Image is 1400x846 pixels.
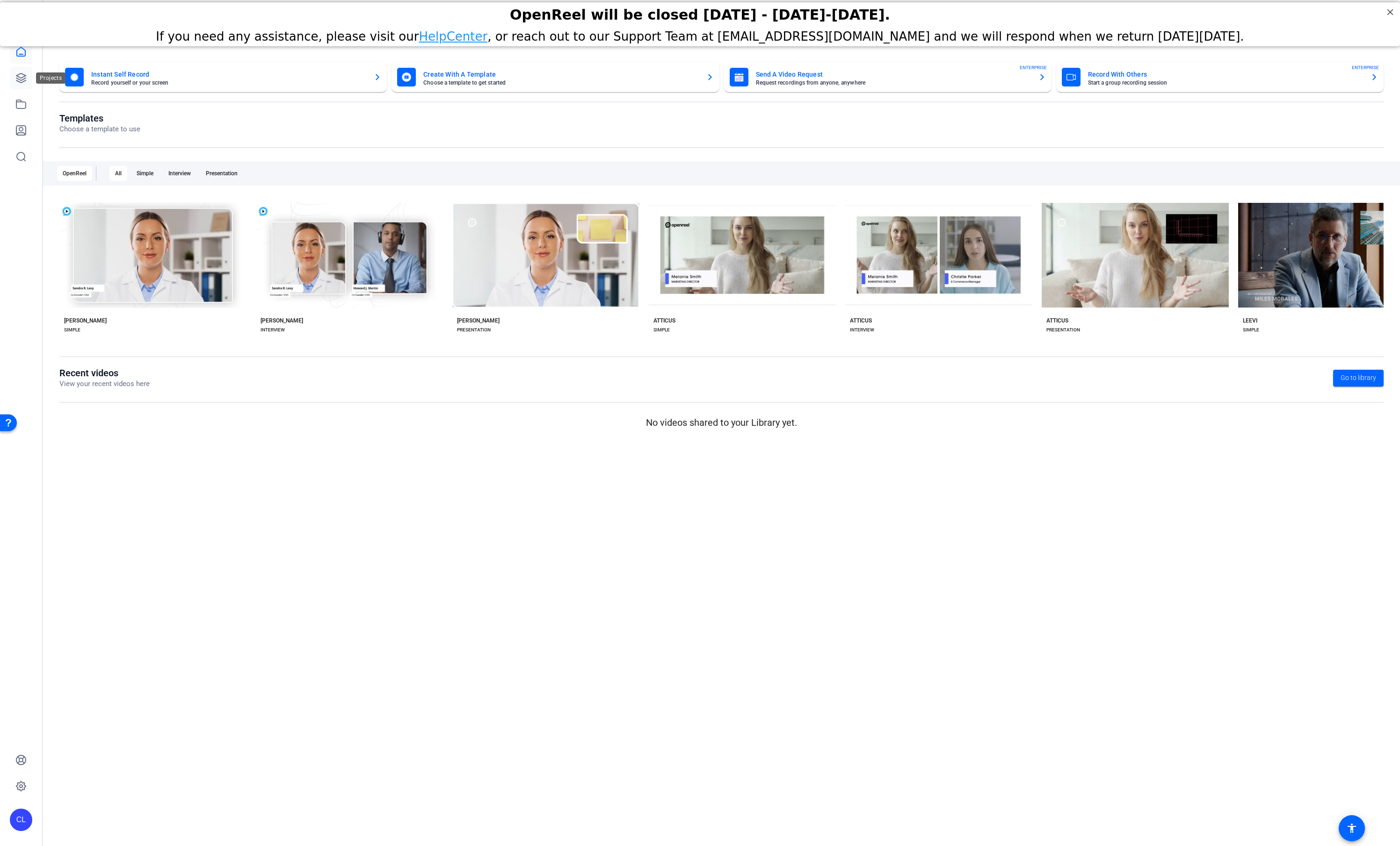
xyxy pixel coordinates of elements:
mat-card-title: Create With A Template [423,69,698,80]
div: All [109,166,127,181]
mat-card-title: Send A Video Request [756,69,1031,80]
span: ENTERPRISE [1352,64,1379,71]
div: SIMPLE [64,326,80,334]
span: If you need any assistance, please visit our , or reach out to our Support Team at [EMAIL_ADDRESS... [156,27,1244,41]
mat-card-subtitle: Choose a template to get started [423,80,698,86]
div: OpenReel will be closed [DATE] - [DATE]-[DATE]. [12,4,1388,21]
div: [PERSON_NAME] [261,317,303,324]
a: Go to library [1333,370,1384,387]
div: Simple [131,166,159,181]
button: Instant Self RecordRecord yourself or your screen [59,62,387,92]
button: Record With OthersStart a group recording sessionENTERPRISE [1056,62,1384,92]
div: ATTICUS [653,317,675,324]
div: LEEVI [1243,317,1257,324]
span: Go to library [1341,373,1376,383]
a: HelpCenter [419,27,487,41]
div: INTERVIEW [850,326,874,334]
div: SIMPLE [653,326,670,334]
mat-card-title: Record With Others [1088,69,1363,80]
span: ENTERPRISE [1020,64,1047,71]
p: No videos shared to your Library yet. [59,416,1384,430]
div: OpenReel [57,166,92,181]
div: PRESENTATION [457,326,491,334]
div: [PERSON_NAME] [457,317,500,324]
h1: Recent videos [59,367,150,379]
div: INTERVIEW [261,326,285,334]
p: View your recent videos here [59,379,150,389]
h1: Templates [59,113,140,124]
mat-card-subtitle: Start a group recording session [1088,80,1363,86]
div: ATTICUS [850,317,872,324]
mat-icon: accessibility [1346,823,1357,834]
mat-card-subtitle: Record yourself or your screen [91,80,366,86]
div: Presentation [200,166,243,181]
p: Choose a template to use [59,124,140,135]
button: Send A Video RequestRequest recordings from anyone, anywhereENTERPRISE [724,62,1052,92]
mat-card-title: Instant Self Record [91,69,366,80]
div: Interview [163,166,196,181]
div: [PERSON_NAME] [64,317,107,324]
div: ATTICUS [1046,317,1068,324]
button: Create With A TemplateChoose a template to get started [392,62,719,92]
div: Projects [36,72,65,84]
div: SIMPLE [1243,326,1259,334]
div: CL [10,809,32,831]
mat-card-subtitle: Request recordings from anyone, anywhere [756,80,1031,86]
div: PRESENTATION [1046,326,1080,334]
